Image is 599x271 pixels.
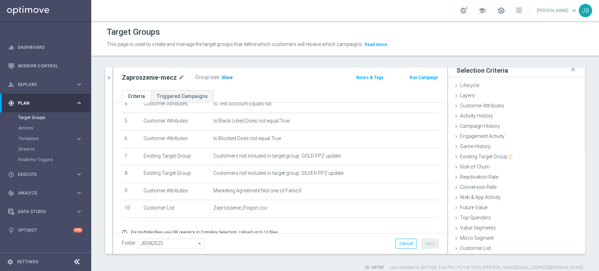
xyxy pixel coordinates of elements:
[19,137,69,141] span: Templates
[8,209,76,215] div: Data Studio
[18,112,91,123] div: Target Groups
[213,135,281,141] span: Is Blocked Does not equal True
[151,90,214,103] a: Triggered Campaigns
[355,74,384,81] button: Notes & Tags
[76,100,82,106] i: keyboard_arrow_right
[18,154,91,165] div: Realtime Triggers
[76,208,82,215] i: keyboard_arrow_right
[131,230,278,235] p: For multiple files use OR operator in Complex Selection. Upload up to 10 files
[122,95,141,113] td: 4
[76,135,82,142] i: keyboard_arrow_right
[76,190,82,196] i: keyboard_arrow_right
[17,260,38,264] a: Settings
[460,103,504,108] span: Customer Attributes
[213,118,289,124] span: Is Black Listed Does not equal True
[364,41,388,48] button: Read more
[18,57,82,75] a: Mission Control
[18,123,91,133] div: Actions
[18,125,73,131] a: Actions
[8,221,82,239] div: Optibot
[395,239,417,249] button: Cancel
[8,38,82,57] div: Dashboard
[8,227,83,233] button: lightbulb Optibot +10
[8,190,14,196] i: track_changes
[18,136,83,141] button: Templates keyboard_arrow_right
[18,146,73,152] a: Streams
[106,74,112,81] i: chevron_right
[141,183,211,200] td: Customer Attributes
[122,90,151,103] a: Criteria
[460,184,497,190] span: Conversion Rate
[536,5,579,16] a: [PERSON_NAME]keyboard_arrow_down
[18,38,82,57] a: Dashboard
[141,130,211,148] td: Customer Attributes
[213,205,267,211] span: Zaproszenie_Pogon.csv
[195,74,219,80] label: Group size
[579,4,592,17] div: JB
[460,225,496,231] span: Value Segments
[18,191,76,195] span: Analyze
[460,93,475,98] span: Layers
[8,209,83,214] button: Data Studio keyboard_arrow_right
[8,227,14,233] i: lightbulb
[18,221,73,239] a: Optibot
[141,200,211,218] td: Customer List
[421,239,439,249] button: Save
[73,228,82,232] div: +10
[8,63,83,69] button: Mission Control
[122,240,136,246] label: Folder
[460,123,500,129] span: Campaign History
[76,171,82,178] i: keyboard_arrow_right
[213,153,341,159] span: Customers not included in target group: GOLD PPZ update
[460,164,490,170] span: Risk of Churn
[122,73,177,82] h2: Zaproszenie-mecz
[8,171,14,178] i: play_circle_outline
[18,133,91,144] div: Templates
[76,81,82,88] i: keyboard_arrow_right
[141,95,211,113] td: Customer Attributes
[18,210,76,214] span: Data Studio
[478,7,486,14] span: school
[460,215,491,220] span: Top Spenders
[107,27,160,37] h1: Target Groups
[122,230,127,235] i: error_outline
[18,82,76,87] span: Explore
[122,113,141,131] td: 5
[8,100,83,106] button: gps_fixed Plan keyboard_arrow_right
[8,57,82,75] div: Mission Control
[141,113,211,131] td: Customer Attributes
[105,67,112,88] button: chevron_right
[18,144,91,154] div: Streams
[460,174,498,180] span: Reactivation Rate
[8,100,14,106] i: gps_fixed
[460,205,487,210] span: Future Value
[8,171,76,178] div: Execute
[18,101,76,105] span: Plan
[19,137,76,141] div: Templates
[390,265,583,271] label: Last modified on [DATE] at 3:45 PM UTC+02:00 by [PERSON_NAME][EMAIL_ADDRESS][DOMAIN_NAME]
[122,200,141,218] td: 10
[7,259,13,265] i: settings
[107,41,363,47] span: This page is used to create and manage the target groups that define which customers will receive...
[460,113,493,119] span: Activity History
[141,165,211,183] td: Existing Target Group
[213,188,301,194] span: Marketing Agreement Not one of False,0
[8,172,83,177] button: play_circle_outline Execute keyboard_arrow_right
[8,190,83,196] button: track_changes Analyze keyboard_arrow_right
[460,194,501,200] span: Web & App Activity
[122,165,141,183] td: 8
[365,265,384,271] label: ID: 40730
[8,81,76,88] div: Explore
[213,101,272,107] span: Is Test Account Equals No
[18,172,76,177] span: Execute
[8,81,14,88] i: person_search
[8,82,83,87] button: person_search Explore keyboard_arrow_right
[219,74,220,80] label: :
[460,245,491,251] span: Customer List
[18,157,73,163] a: Realtime Triggers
